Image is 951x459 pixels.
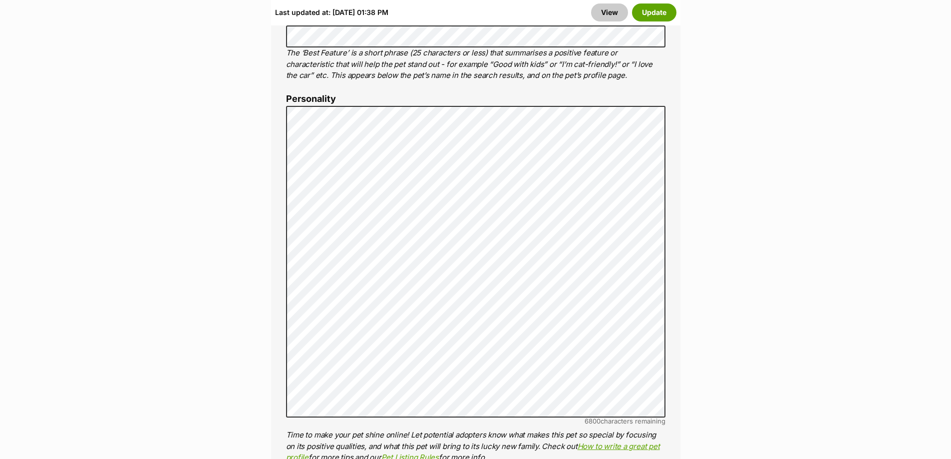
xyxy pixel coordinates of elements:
[632,3,676,21] button: Update
[286,47,665,81] p: The ‘Best Feature’ is a short phrase (25 characters or less) that summarises a positive feature o...
[275,3,388,21] div: Last updated at: [DATE] 01:38 PM
[591,3,628,21] a: View
[286,94,665,104] label: Personality
[585,417,601,425] span: 6800
[286,418,665,425] div: characters remaining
